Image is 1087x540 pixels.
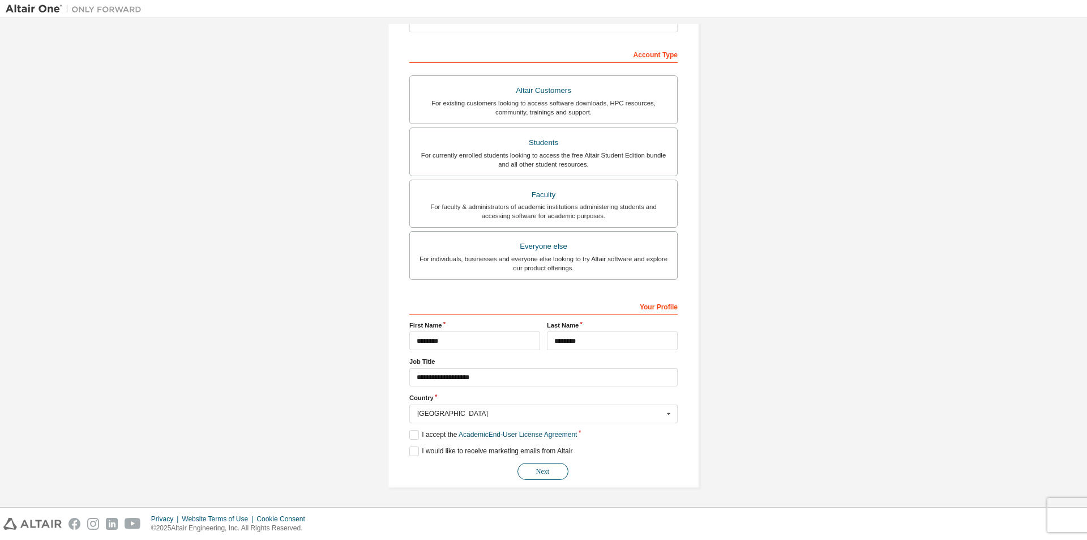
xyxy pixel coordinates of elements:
img: instagram.svg [87,518,99,530]
img: altair_logo.svg [3,518,62,530]
div: Website Terms of Use [182,515,256,524]
label: First Name [409,321,540,330]
div: For currently enrolled students looking to access the free Altair Student Edition bundle and all ... [417,151,670,169]
div: Everyone else [417,239,670,254]
div: [GEOGRAPHIC_DATA] [417,410,664,417]
div: Your Profile [409,297,678,315]
div: For individuals, businesses and everyone else looking to try Altair software and explore our prod... [417,254,670,273]
div: Cookie Consent [256,515,311,524]
div: Altair Customers [417,83,670,99]
label: Last Name [547,321,678,330]
img: Altair One [6,3,147,15]
label: Country [409,393,678,402]
p: © 2025 Altair Engineering, Inc. All Rights Reserved. [151,524,312,533]
label: I accept the [409,430,577,440]
img: linkedin.svg [106,518,118,530]
label: I would like to receive marketing emails from Altair [409,447,572,456]
a: Academic End-User License Agreement [459,431,577,439]
label: Job Title [409,357,678,366]
div: For existing customers looking to access software downloads, HPC resources, community, trainings ... [417,99,670,117]
img: facebook.svg [69,518,80,530]
img: youtube.svg [125,518,141,530]
div: Privacy [151,515,182,524]
div: For faculty & administrators of academic institutions administering students and accessing softwa... [417,202,670,220]
div: Account Type [409,45,678,63]
div: Faculty [417,187,670,203]
div: Students [417,135,670,151]
button: Next [517,463,568,480]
